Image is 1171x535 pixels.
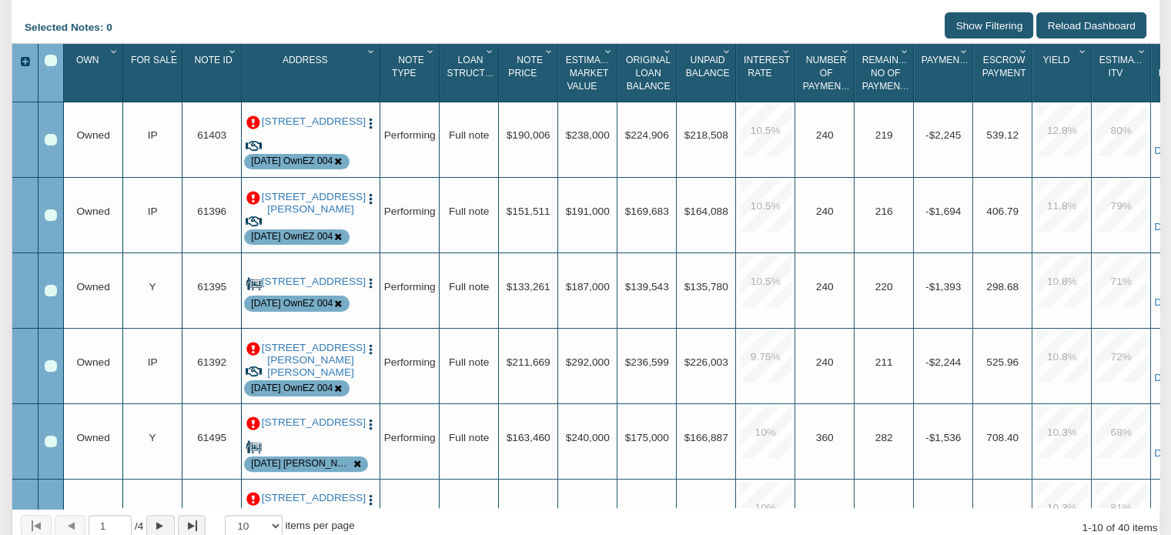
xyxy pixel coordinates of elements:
[262,342,360,380] a: 6520 SW Gordon Hills Dr SW, Mableton, GA, 30126
[76,281,109,293] span: Owned
[197,356,226,368] span: 61392
[621,49,676,96] div: Original Loan Balance Sort None
[816,206,834,217] span: 240
[148,356,158,368] span: IP
[45,436,57,448] div: Row 5, Row Selection Checkbox
[684,281,728,293] span: $135,780
[986,130,1019,142] span: 539.12
[875,432,893,443] span: 282
[684,432,728,443] span: $166,887
[561,49,617,96] div: Estimated Market Value Sort None
[364,418,377,431] img: cell-menu.png
[262,191,360,216] a: 6136 Seward St, Omaha, NE, 68104
[925,130,961,142] span: -$2,245
[740,105,791,156] div: 10.5
[502,49,557,96] div: Note Price Sort None
[166,44,181,59] div: Column Menu
[1042,55,1069,65] span: Yield
[283,55,328,65] span: Address
[507,356,550,368] span: $211,669
[1088,522,1092,533] abbr: through
[621,49,676,96] div: Sort None
[197,206,226,217] span: 61396
[744,55,790,79] span: Interest Rate
[566,356,610,368] span: $292,000
[364,493,377,507] img: cell-menu.png
[186,49,241,96] div: Sort None
[1096,180,1147,232] div: 79.0
[449,281,489,293] span: Full note
[364,44,379,59] div: Column Menu
[625,206,669,217] span: $169,683
[149,281,156,293] span: Y
[976,49,1032,96] div: Sort None
[449,356,489,368] span: Full note
[1036,331,1088,383] div: 10.8
[126,49,182,96] div: For Sale Sort None
[803,55,853,92] span: Number Of Payments
[858,49,913,96] div: Sort None
[443,49,498,96] div: Loan Structure Sort None
[1096,406,1147,458] div: 68.0
[149,507,156,519] span: Y
[131,55,177,65] span: For Sale
[976,49,1032,96] div: Escrow Payment Sort None
[739,49,795,96] div: Interest Rate Sort None
[251,457,351,470] div: Note is contained in the pool 8-21-25 Mixon 001 T1
[625,130,669,142] span: $224,906
[945,12,1033,38] input: Show Filtering
[12,55,37,70] div: Expand All
[186,49,241,96] div: Note Id Sort None
[383,49,439,96] div: Sort None
[197,281,226,293] span: 61395
[986,507,1019,519] span: 554.00
[626,55,671,92] span: Original Loan Balance
[1096,256,1147,307] div: 71.0
[1036,12,1146,38] input: Reload Dashboard
[1036,406,1088,458] div: 10.3
[922,55,987,65] span: Payment(P&I)
[384,507,436,519] span: Performing
[251,155,333,168] div: Note is contained in the pool 8-21-25 OwnEZ 004
[925,281,961,293] span: -$1,393
[76,356,109,368] span: Owned
[816,507,834,519] span: 359
[566,55,619,92] span: Estimated Market Value
[384,432,436,443] span: Performing
[364,343,377,356] img: cell-menu.png
[262,115,360,128] a: 4637 Big Valley Road, Stone Mountain, GA, 30083
[925,432,961,443] span: -$1,536
[262,492,360,504] a: 712 Ave M, S. Houston, TX, 77587
[816,432,834,443] span: 360
[1095,49,1150,96] div: Estimated Itv Sort None
[246,365,262,378] img: deal_progress.svg
[858,49,913,96] div: Remaining No Of Payments Sort None
[1016,44,1031,59] div: Column Menu
[364,492,377,507] button: Press to open the note menu
[148,206,158,217] span: IP
[251,297,333,310] div: Note is contained in the pool 8-21-25 OwnEZ 004
[566,206,610,217] span: $191,000
[507,432,550,443] span: $163,460
[392,55,424,79] span: Note Type
[76,507,109,519] span: Owned
[1096,331,1147,383] div: 72.0
[135,519,143,534] span: 4
[447,55,505,79] span: Loan Structure
[838,44,853,59] div: Column Menu
[251,382,333,395] div: Note is contained in the pool 8-21-25 OwnEZ 004
[194,55,232,65] span: Note Id
[917,49,972,96] div: Payment(P&I) Sort None
[720,44,734,59] div: Column Menu
[262,416,360,429] a: 7118 Heron, Houston, TX, 77087
[625,432,669,443] span: $175,000
[542,44,557,59] div: Column Menu
[1036,482,1088,533] div: 10.3
[925,206,961,217] span: -$1,694
[364,191,377,206] button: Press to open the note menu
[986,356,1019,368] span: 525.96
[561,49,617,96] div: Sort None
[384,130,436,142] span: Performing
[126,49,182,96] div: Sort None
[566,281,610,293] span: $187,000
